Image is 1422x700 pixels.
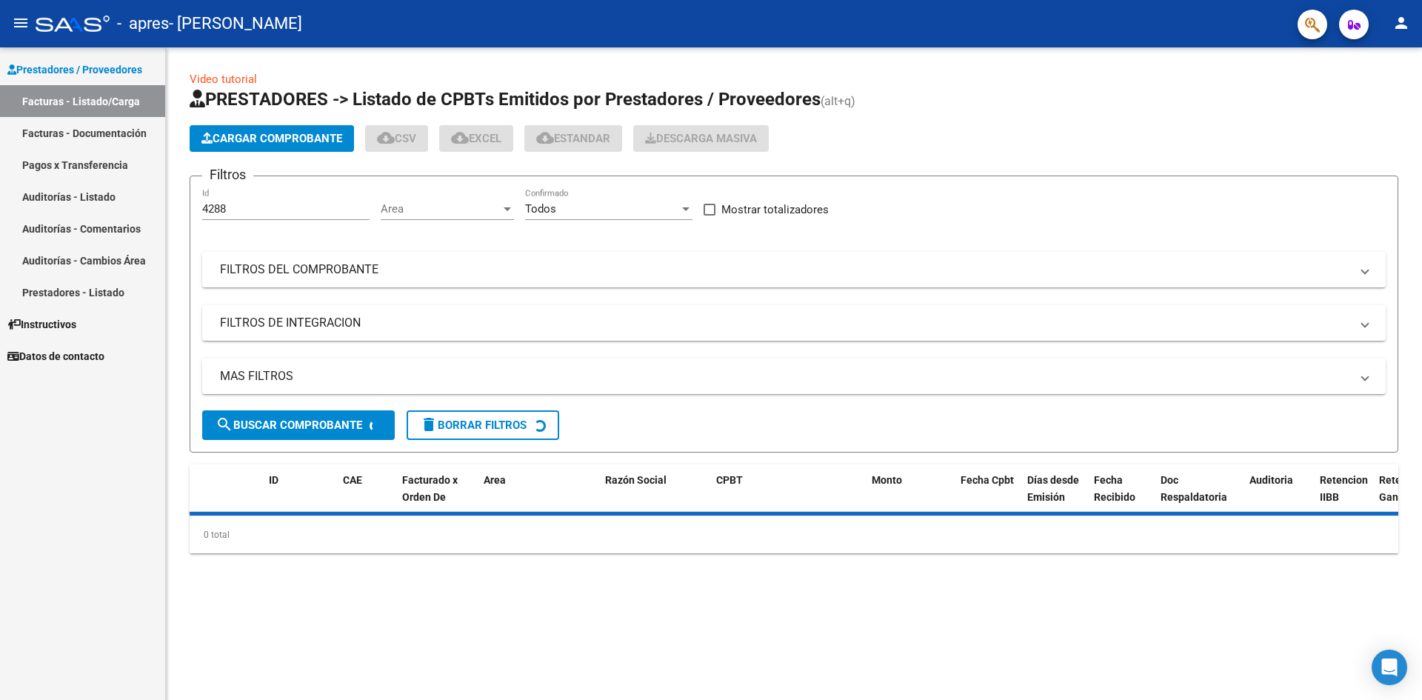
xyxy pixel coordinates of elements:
button: Buscar Comprobante [202,410,395,440]
span: Fecha Cpbt [961,474,1014,486]
span: Area [484,474,506,486]
span: Estandar [536,132,610,145]
mat-expansion-panel-header: MAS FILTROS [202,359,1386,394]
mat-icon: delete [420,416,438,433]
mat-icon: cloud_download [451,129,469,147]
span: Descarga Masiva [645,132,757,145]
span: CPBT [716,474,743,486]
datatable-header-cell: Retencion IIBB [1314,464,1373,530]
span: - apres [117,7,169,40]
mat-icon: cloud_download [536,129,554,147]
mat-icon: cloud_download [377,129,395,147]
mat-expansion-panel-header: FILTROS DEL COMPROBANTE [202,252,1386,287]
datatable-header-cell: Días desde Emisión [1021,464,1088,530]
span: CSV [377,132,416,145]
button: CSV [365,125,428,152]
span: Cargar Comprobante [201,132,342,145]
span: Días desde Emisión [1027,474,1079,503]
div: 0 total [190,516,1398,553]
mat-panel-title: MAS FILTROS [220,368,1350,384]
datatable-header-cell: Auditoria [1244,464,1314,530]
span: Borrar Filtros [420,419,527,432]
datatable-header-cell: Fecha Recibido [1088,464,1155,530]
span: Retencion IIBB [1320,474,1368,503]
span: Prestadores / Proveedores [7,61,142,78]
a: Video tutorial [190,73,257,86]
datatable-header-cell: Razón Social [599,464,710,530]
datatable-header-cell: CAE [337,464,396,530]
span: Auditoria [1249,474,1293,486]
span: CAE [343,474,362,486]
mat-panel-title: FILTROS DE INTEGRACION [220,315,1350,331]
button: Descarga Masiva [633,125,769,152]
datatable-header-cell: CPBT [710,464,866,530]
button: EXCEL [439,125,513,152]
datatable-header-cell: Doc Respaldatoria [1155,464,1244,530]
button: Cargar Comprobante [190,125,354,152]
mat-icon: person [1392,14,1410,32]
span: (alt+q) [821,94,855,108]
datatable-header-cell: Facturado x Orden De [396,464,478,530]
mat-icon: menu [12,14,30,32]
span: Razón Social [605,474,667,486]
mat-icon: search [216,416,233,433]
div: Open Intercom Messenger [1372,650,1407,685]
span: Mostrar totalizadores [721,201,829,219]
h3: Filtros [202,164,253,185]
datatable-header-cell: ID [263,464,337,530]
span: Monto [872,474,902,486]
span: ID [269,474,278,486]
mat-panel-title: FILTROS DEL COMPROBANTE [220,261,1350,278]
span: Area [381,202,501,216]
mat-expansion-panel-header: FILTROS DE INTEGRACION [202,305,1386,341]
span: Buscar Comprobante [216,419,362,432]
datatable-header-cell: Area [478,464,578,530]
span: Instructivos [7,316,76,333]
button: Estandar [524,125,622,152]
button: Borrar Filtros [407,410,559,440]
datatable-header-cell: Fecha Cpbt [955,464,1021,530]
span: Datos de contacto [7,348,104,364]
span: Todos [525,202,556,216]
span: Facturado x Orden De [402,474,458,503]
span: EXCEL [451,132,501,145]
datatable-header-cell: Monto [866,464,955,530]
span: Fecha Recibido [1094,474,1135,503]
span: - [PERSON_NAME] [169,7,302,40]
span: Doc Respaldatoria [1161,474,1227,503]
span: PRESTADORES -> Listado de CPBTs Emitidos por Prestadores / Proveedores [190,89,821,110]
app-download-masive: Descarga masiva de comprobantes (adjuntos) [633,125,769,152]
